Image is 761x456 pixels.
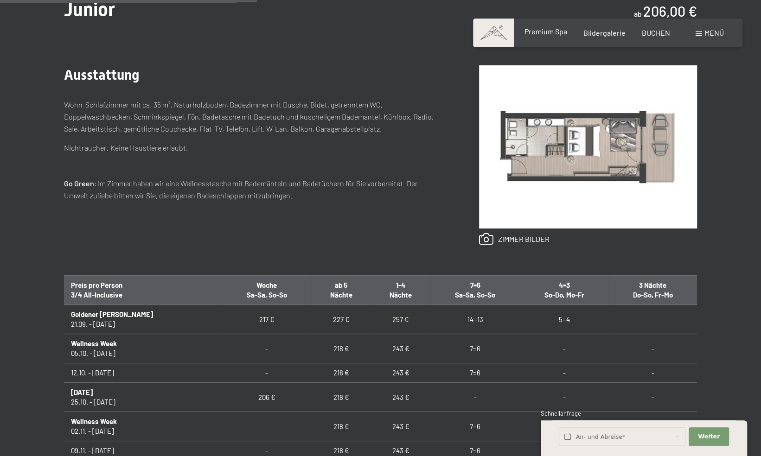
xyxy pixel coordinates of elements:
span: Sa-Sa, So-So [247,291,287,299]
td: 218 € [311,334,371,363]
td: 7=6 [430,334,520,363]
a: Premium Spa [524,27,567,36]
th: ab 5 [311,276,371,305]
p: : Im Zimmer haben wir eine Wellnesstasche mit Bademänteln und Badetüchern für Sie vorbereitet. De... [64,177,442,201]
td: 243 € [371,363,430,383]
td: 7=6 [430,412,520,441]
a: Bildergalerie [583,28,626,37]
th: 3 Nächte [608,276,697,305]
td: 02.11. - [DATE] [64,412,222,441]
span: Nächte [390,291,412,299]
span: So-Do, Mo-Fr [544,291,584,299]
td: 14=13 [430,305,520,334]
td: 05.10. - [DATE] [64,334,222,363]
td: - [222,412,312,441]
span: Do-So, Fr-Mo [633,291,672,299]
b: Wellness Week [71,417,117,425]
th: 1-4 [371,276,430,305]
td: - [608,334,697,363]
b: Wellness Week [71,339,117,348]
td: 243 € [371,334,430,363]
span: Menü [704,28,724,37]
strong: Go Green [64,179,94,188]
td: 25.10. - [DATE] [64,383,222,412]
td: 243 € [371,412,430,441]
td: 206 € [222,383,312,412]
span: Ausstattung [64,67,139,83]
td: - [520,412,608,441]
th: Woche [222,276,312,305]
td: 12.10. - [DATE] [64,363,222,383]
span: 3/4 All-Inclusive [71,291,122,299]
span: Sa-Sa, So-So [455,291,495,299]
span: Weiter [698,432,720,441]
span: Nächte [330,291,352,299]
td: 227 € [311,305,371,334]
td: 218 € [311,412,371,441]
th: 4=3 [520,276,608,305]
span: ab [634,9,642,18]
td: 217 € [222,305,312,334]
td: - [222,334,312,363]
td: 7=6 [430,363,520,383]
td: - [222,363,312,383]
p: Nichtraucher. Keine Haustiere erlaubt. [64,142,442,154]
button: Weiter [689,427,729,446]
td: 243 € [371,383,430,412]
td: - [608,383,697,412]
img: Junior [479,65,697,228]
a: BUCHEN [642,28,670,37]
td: 218 € [311,363,371,383]
td: 257 € [371,305,430,334]
td: 218 € [311,383,371,412]
td: - [520,383,608,412]
b: [DATE] [71,388,93,396]
td: - [520,363,608,383]
td: - [430,383,520,412]
td: - [520,334,608,363]
p: Wohn-Schlafzimmer mit ca. 35 m², Naturholzboden, Badezimmer mit Dusche, Bidet, getrenntem WC, Dop... [64,99,442,134]
span: Schnellanfrage [541,410,581,417]
td: - [608,363,697,383]
td: 5=4 [520,305,608,334]
th: 7=6 [430,276,520,305]
span: Preis pro Person [71,281,122,289]
td: 21.09. - [DATE] [64,305,222,334]
b: 206,00 € [643,3,697,19]
td: - [608,305,697,334]
b: Goldener [PERSON_NAME] [71,310,153,318]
